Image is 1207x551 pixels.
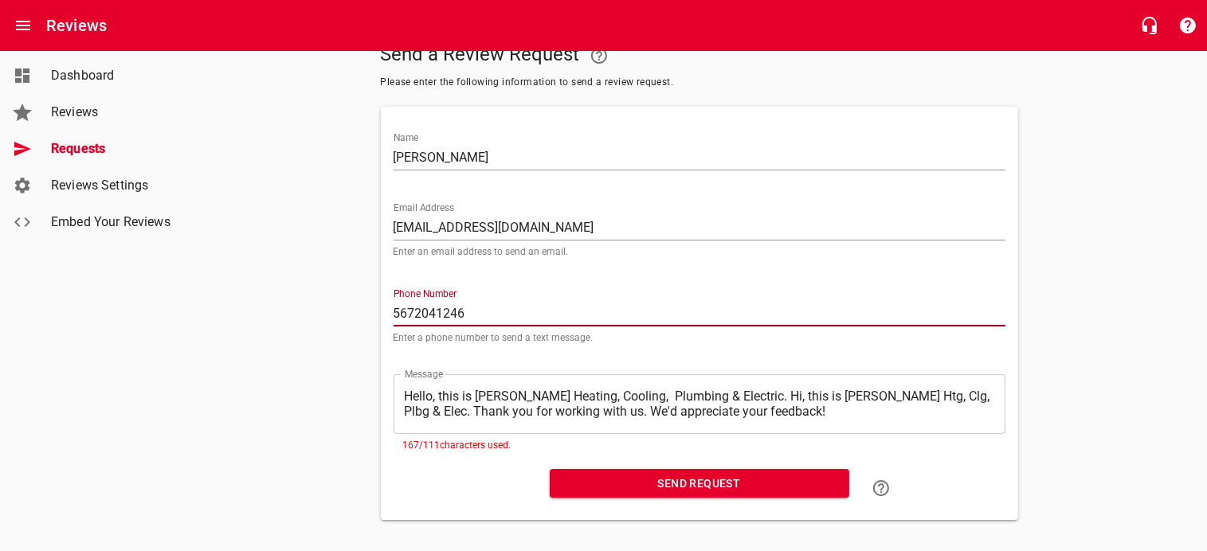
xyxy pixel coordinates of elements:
[381,37,1018,75] h5: Send a Review Request
[394,247,1005,256] p: Enter an email address to send an email.
[580,37,618,75] a: Your Google or Facebook account must be connected to "Send a Review Request"
[4,6,42,45] button: Open drawer
[394,333,1005,342] p: Enter a phone number to send a text message.
[403,440,511,451] span: 167 / 111 characters used.
[550,469,849,498] button: Send Request
[51,213,172,232] span: Embed Your Reviews
[562,474,837,494] span: Send Request
[51,103,172,122] span: Reviews
[1131,6,1169,45] button: Live Chat
[394,203,454,213] label: Email Address
[46,13,107,38] h6: Reviews
[405,389,994,419] textarea: Hello, this is [PERSON_NAME] Heating, Cooling, Plumbing & Electric. Hi, this is [PERSON_NAME] Htg...
[51,176,172,195] span: Reviews Settings
[394,133,419,143] label: Name
[381,75,1018,91] span: Please enter the following information to send a review request.
[862,469,900,507] a: Learn how to "Send a Review Request"
[394,289,457,299] label: Phone Number
[51,139,172,158] span: Requests
[1169,6,1207,45] button: Support Portal
[51,66,172,85] span: Dashboard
